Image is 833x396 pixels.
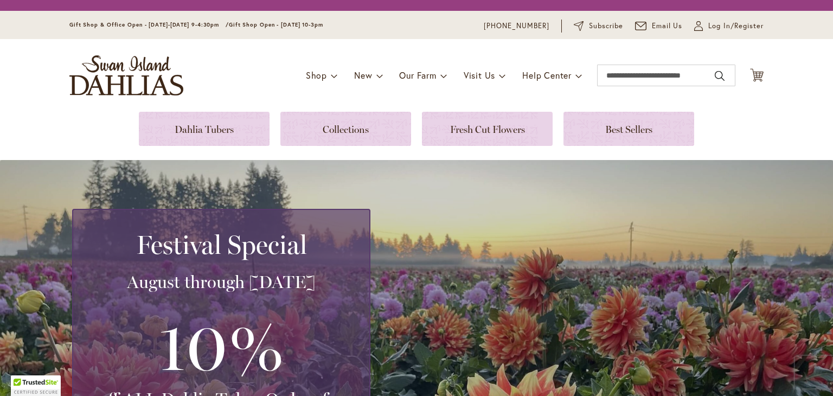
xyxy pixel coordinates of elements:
h2: Festival Special [86,229,356,260]
span: New [354,69,372,81]
span: Our Farm [399,69,436,81]
span: Gift Shop & Office Open - [DATE]-[DATE] 9-4:30pm / [69,21,229,28]
span: Log In/Register [708,21,764,31]
span: Email Us [652,21,683,31]
a: [PHONE_NUMBER] [484,21,549,31]
span: Gift Shop Open - [DATE] 10-3pm [229,21,323,28]
a: store logo [69,55,183,95]
h3: 10% [86,304,356,388]
span: Visit Us [464,69,495,81]
span: Help Center [522,69,572,81]
a: Log In/Register [694,21,764,31]
a: Email Us [635,21,683,31]
a: Subscribe [574,21,623,31]
h3: August through [DATE] [86,271,356,293]
span: Shop [306,69,327,81]
button: Search [715,67,725,85]
span: Subscribe [589,21,623,31]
